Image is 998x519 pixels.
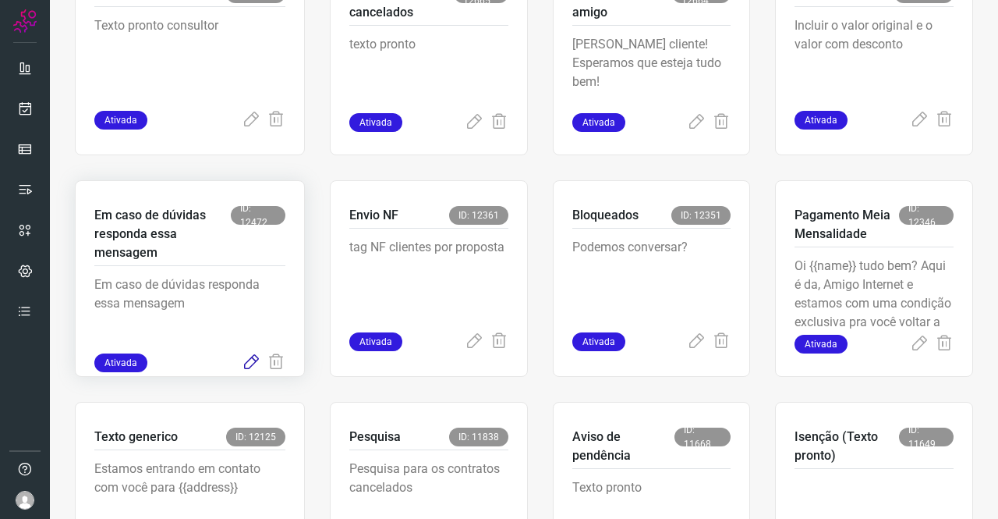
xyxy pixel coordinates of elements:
span: ID: 11668 [674,428,731,446]
span: ID: 11838 [449,428,508,446]
span: ID: 12361 [449,206,508,225]
span: ID: 12125 [226,428,285,446]
p: Aviso de pendência [572,428,674,465]
img: avatar-user-boy.jpg [16,491,34,510]
span: ID: 12351 [671,206,731,225]
p: Texto generico [94,428,178,446]
span: ID: 12472 [231,206,285,225]
span: Ativada [94,354,147,372]
span: Ativada [572,113,625,132]
p: Envio NF [349,206,398,225]
p: Pesquisa [349,428,401,446]
span: Ativada [572,332,625,351]
p: [PERSON_NAME] cliente! Esperamos que esteja tudo bem! [572,35,731,113]
p: Em caso de dúvidas responda essa mensagem [94,206,231,262]
p: Em caso de dúvidas responda essa mensagem [94,275,285,354]
span: Ativada [349,113,402,132]
p: Pagamento Meia Mensalidade [795,206,899,244]
p: Incluir o valor original e o valor com desconto [795,16,954,94]
span: Ativada [94,111,147,130]
span: Ativada [795,111,848,130]
span: Ativada [795,335,848,354]
p: texto pronto [349,35,508,113]
span: ID: 12346 [899,206,954,225]
img: Logo [13,9,37,33]
p: tag NF clientes por proposta [349,238,508,316]
p: Oi {{name}} tudo bem? Aqui é da, Amigo Internet e estamos com uma condição exclusiva pra você vol... [795,257,954,335]
p: Podemos conversar? [572,238,731,316]
p: Isenção (Texto pronto) [795,428,899,465]
span: Ativada [349,332,402,351]
p: Bloqueados [572,206,639,225]
span: ID: 11649 [899,428,954,446]
p: Texto pronto consultor [94,16,285,94]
